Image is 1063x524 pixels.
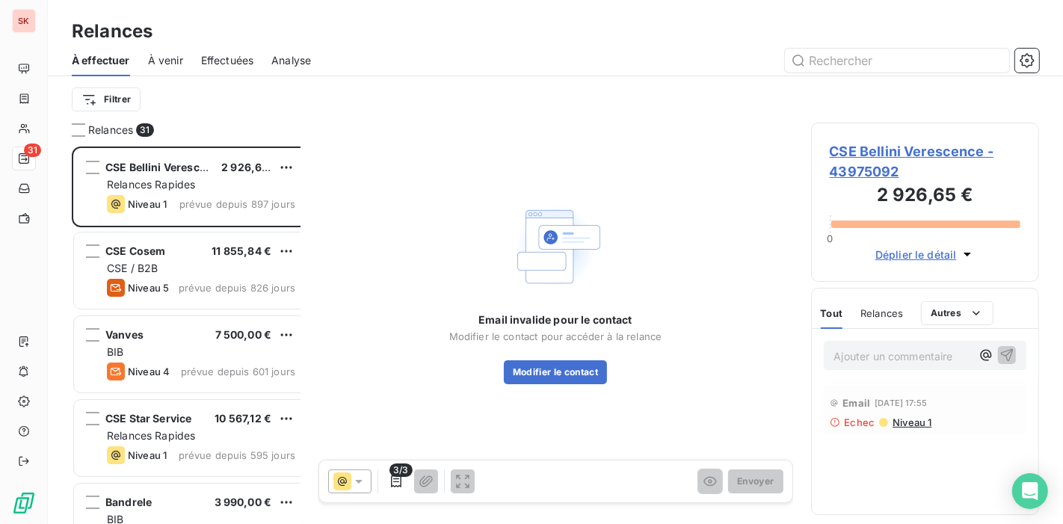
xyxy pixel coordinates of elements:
span: CSE Star Service [105,412,191,425]
span: Email invalide pour le contact [478,312,632,327]
span: prévue depuis 601 jours [181,366,295,377]
span: Relances Rapides [107,178,195,191]
span: Niveau 1 [128,449,167,461]
span: CSE Bellini Verescence [105,161,224,173]
span: prévue depuis 826 jours [179,282,295,294]
input: Rechercher [785,49,1009,73]
button: Filtrer [72,87,141,111]
button: Autres [921,301,993,325]
span: 0 [827,232,833,244]
div: Open Intercom Messenger [1012,473,1048,509]
h3: Relances [72,18,152,45]
button: Envoyer [728,469,783,493]
span: Niveau 4 [128,366,170,377]
span: [DATE] 17:55 [875,398,927,407]
span: Niveau 5 [128,282,169,294]
span: BIB [107,345,123,358]
span: Analyse [271,53,311,68]
span: 10 567,12 € [215,412,271,425]
span: Vanves [105,328,144,341]
span: Modifier le contact pour accéder à la relance [449,330,662,342]
h3: 2 926,65 € [830,182,1021,212]
span: CSE Bellini Verescence - 43975092 [830,141,1021,182]
span: Niveau 1 [128,198,167,210]
span: À effectuer [72,53,130,68]
span: Relances [860,307,903,319]
span: Tout [821,307,843,319]
span: Niveau 1 [891,416,931,428]
span: 31 [136,123,153,137]
span: Email [843,397,871,409]
span: 2 926,65 € [221,161,279,173]
span: Relances [88,123,133,138]
span: Relances Rapides [107,429,195,442]
span: Effectuées [201,53,254,68]
img: Empty state [508,199,603,295]
span: CSE / B2B [107,262,158,274]
div: SK [12,9,36,33]
span: Echec [845,416,875,428]
span: prévue depuis 897 jours [179,198,295,210]
span: prévue depuis 595 jours [179,449,295,461]
span: 31 [24,144,41,157]
span: 7 500,00 € [215,328,272,341]
span: CSE Cosem [105,244,165,257]
span: 3 990,00 € [215,496,272,508]
span: À venir [148,53,183,68]
span: 3/3 [389,463,412,477]
span: Bandrele [105,496,152,508]
img: Logo LeanPay [12,491,36,515]
span: 11 855,84 € [212,244,271,257]
span: Déplier le détail [875,247,957,262]
button: Modifier le contact [504,360,607,384]
button: Déplier le détail [871,246,979,263]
